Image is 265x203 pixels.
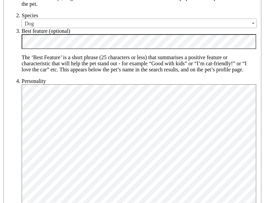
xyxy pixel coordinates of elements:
[22,28,70,34] label: Best feature (optional)
[22,19,257,28] span: Dog
[22,54,257,73] p: The ‘Best Feature’ is a short phrase (25 characters or less) that summarises a positive feature o...
[22,78,46,84] label: Personality
[22,13,38,18] label: Species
